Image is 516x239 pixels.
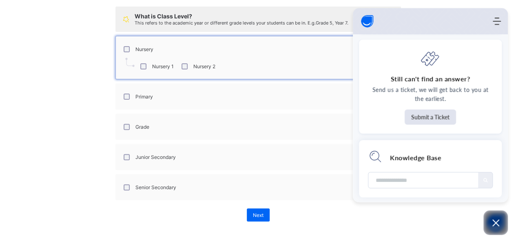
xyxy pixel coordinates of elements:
[359,13,375,29] img: logo
[152,63,174,69] label: Nursery 1
[135,124,149,130] label: Grade
[368,85,493,103] p: Send us a ticket, we will get back to you at the earliest.
[135,20,348,26] span: This refers to the academic year or different grade levels your students can be in. E.g. Grade 5,...
[135,184,176,190] label: Senior Secondary
[193,63,215,69] label: Nursery 2
[405,109,456,125] button: Submit a Ticket
[390,153,493,162] div: Knowledge Base
[135,94,153,100] label: Primary
[125,58,135,67] img: pointer.7d5efa4dba55a2dde3e22c45d215a0de.svg
[492,17,502,25] div: Modules Menu
[390,153,441,162] h2: Knowledge Base
[135,13,192,20] span: What is Class Level?
[135,46,153,52] label: Nursery
[391,74,470,83] h4: Still can't find an answer?
[253,212,264,218] span: Next
[483,210,508,235] button: Open asap
[135,154,176,160] label: Junior Secondary
[359,13,375,29] span: Company logo
[359,140,502,197] div: Module search widget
